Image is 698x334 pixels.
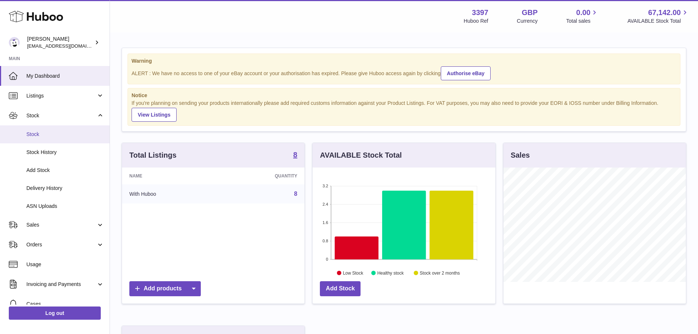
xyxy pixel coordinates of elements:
[420,271,460,276] text: Stock over 2 months
[9,37,20,48] img: internalAdmin-3397@internal.huboo.com
[566,18,599,25] span: Total sales
[132,58,676,65] strong: Warning
[132,92,676,99] strong: Notice
[9,307,101,320] a: Log out
[511,150,530,160] h3: Sales
[517,18,538,25] div: Currency
[566,8,599,25] a: 0.00 Total sales
[472,8,488,18] strong: 3397
[27,36,93,49] div: [PERSON_NAME]
[576,8,591,18] span: 0.00
[26,261,104,268] span: Usage
[26,281,96,288] span: Invoicing and Payments
[26,112,96,119] span: Stock
[132,65,676,80] div: ALERT : We have no access to one of your eBay account or your authorisation has expired. Please g...
[627,8,689,25] a: 67,142.00 AVAILABLE Stock Total
[320,281,361,296] a: Add Stock
[464,18,488,25] div: Huboo Ref
[323,184,328,188] text: 3.2
[218,168,304,184] th: Quantity
[129,150,177,160] h3: Total Listings
[627,18,689,25] span: AVAILABLE Stock Total
[343,271,363,276] text: Low Stock
[377,271,404,276] text: Healthy stock
[522,8,538,18] strong: GBP
[122,168,218,184] th: Name
[26,92,96,99] span: Listings
[294,191,297,197] a: 8
[129,281,201,296] a: Add products
[26,203,104,210] span: ASN Uploads
[293,151,297,160] a: 8
[326,257,328,261] text: 0
[26,221,96,228] span: Sales
[26,131,104,138] span: Stock
[323,202,328,206] text: 2.4
[320,150,402,160] h3: AVAILABLE Stock Total
[26,301,104,308] span: Cases
[27,43,108,49] span: [EMAIL_ADDRESS][DOMAIN_NAME]
[26,241,96,248] span: Orders
[26,185,104,192] span: Delivery History
[648,8,681,18] span: 67,142.00
[26,73,104,80] span: My Dashboard
[26,167,104,174] span: Add Stock
[323,220,328,225] text: 1.6
[132,100,676,122] div: If you're planning on sending your products internationally please add required customs informati...
[122,184,218,203] td: With Huboo
[26,149,104,156] span: Stock History
[293,151,297,158] strong: 8
[323,239,328,243] text: 0.8
[441,66,491,80] a: Authorise eBay
[132,108,177,122] a: View Listings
